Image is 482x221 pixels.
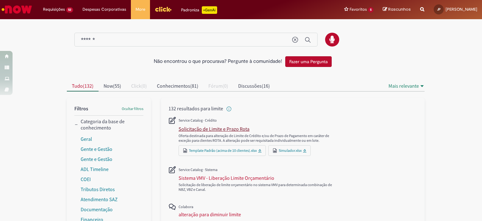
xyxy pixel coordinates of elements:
h2: Não encontrou o que procurava? Pergunte à comunidade! [154,59,282,64]
span: Despesas Corporativas [83,6,126,13]
span: 5 [368,7,373,13]
img: ServiceNow [1,3,33,16]
span: More [136,6,145,13]
span: JP [437,7,441,11]
div: Padroniza [181,6,217,14]
span: [PERSON_NAME] [446,7,477,12]
span: Requisições [43,6,65,13]
span: 52 [66,7,73,13]
img: click_logo_yellow_360x200.png [155,4,172,14]
span: Rascunhos [388,6,411,12]
a: Rascunhos [383,7,411,13]
p: +GenAi [202,6,217,14]
button: Fazer uma Pergunta [285,56,332,67]
span: Favoritos [350,6,367,13]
